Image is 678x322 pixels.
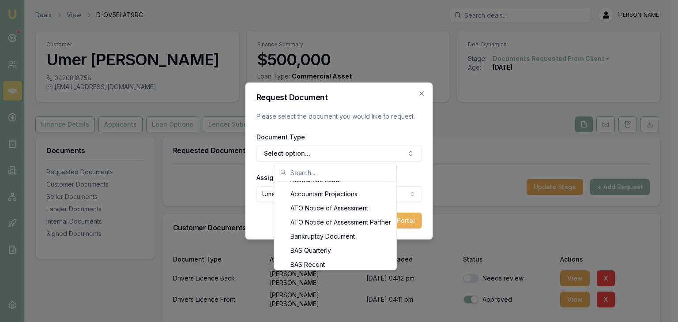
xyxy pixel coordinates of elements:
[256,112,422,121] p: Please select the document you would like to request.
[256,133,305,141] label: Document Type
[276,187,395,201] div: Accountant Projections
[290,164,391,181] input: Search...
[256,146,422,161] button: Select option...
[276,258,395,272] div: BAS Recent
[276,215,395,229] div: ATO Notice of Assessment Partner
[276,229,395,243] div: Bankruptcy Document
[276,243,395,258] div: BAS Quarterly
[256,174,305,181] label: Assigned Client
[276,201,395,215] div: ATO Notice of Assessment
[275,182,396,270] div: Search...
[256,94,422,101] h2: Request Document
